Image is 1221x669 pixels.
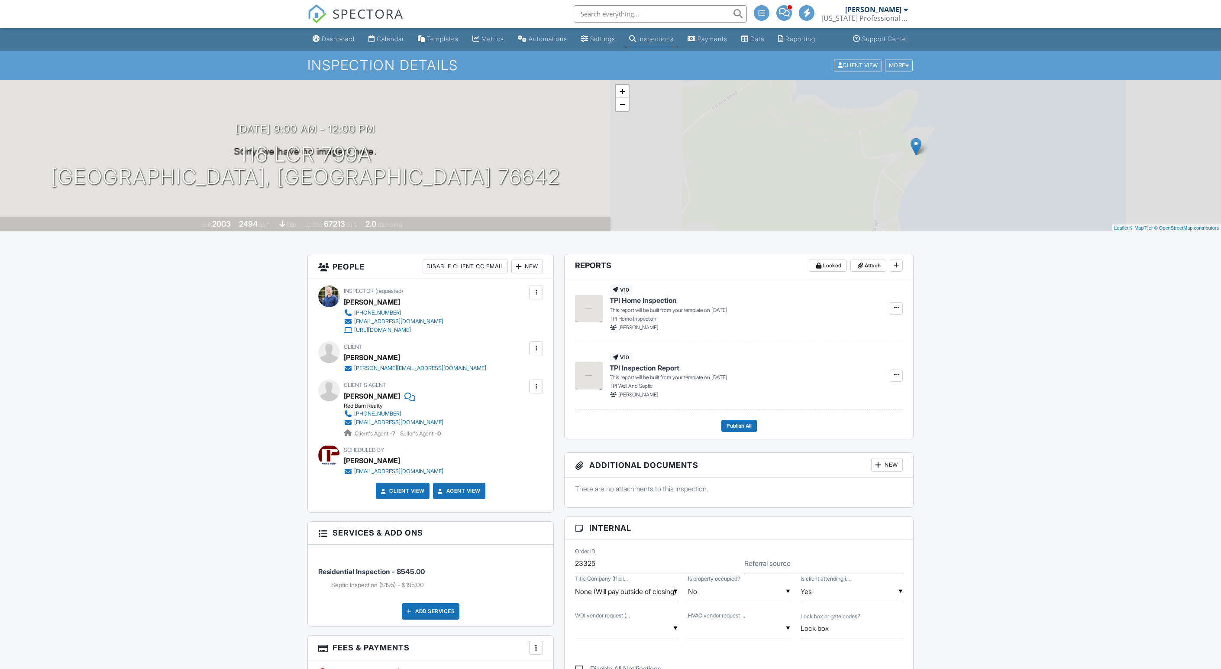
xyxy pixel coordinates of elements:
div: Client View [834,59,882,71]
div: Automations [529,35,567,42]
a: Inspections [626,31,677,47]
div: New [511,260,543,273]
div: [EMAIL_ADDRESS][DOMAIN_NAME] [354,468,443,475]
a: Zoom in [616,85,629,98]
div: 2.0 [365,219,376,228]
div: Templates [427,35,459,42]
p: There are no attachments to this inspection. [575,484,903,494]
label: Is client attending inspection? [801,575,850,583]
div: Support Center [862,35,908,42]
div: 2494 [239,219,258,228]
div: [PERSON_NAME] [344,296,400,309]
div: Dashboard [322,35,355,42]
div: Reporting [785,35,815,42]
a: [PERSON_NAME] [344,390,400,403]
input: Lock box or gate codes? [801,618,903,639]
div: Disable Client CC Email [423,260,508,273]
div: New [871,458,903,472]
label: HVAC vendor request (billed separately) [688,612,745,620]
a: Dashboard [309,31,358,47]
a: Payments [684,31,731,47]
a: Zoom out [616,98,629,111]
a: [EMAIL_ADDRESS][DOMAIN_NAME] [344,467,443,476]
span: Seller's Agent - [400,430,441,437]
a: SPECTORA [307,12,404,30]
h3: Fees & Payments [308,636,553,660]
div: 2003 [212,219,231,228]
a: © MapTiler [1130,225,1153,231]
input: Search everything... [574,5,747,23]
div: Inspections [638,35,674,42]
a: Support Center [850,31,912,47]
a: [URL][DOMAIN_NAME] [344,326,443,334]
a: Client View [833,62,884,68]
a: Leaflet [1114,225,1128,231]
label: WDI vendor request (billed separately) [575,612,630,620]
a: Data [738,31,768,47]
a: Settings [578,31,619,47]
div: Data [750,35,764,42]
label: Title Company (If billing to closing) [575,575,628,583]
a: © OpenStreetMap contributors [1154,225,1219,231]
span: Inspector [344,288,374,294]
div: Settings [590,35,615,42]
h3: [DATE] 9:00 am - 12:00 pm [236,123,375,135]
li: Service: Residential Inspection [318,551,543,596]
div: | [1112,224,1221,232]
a: [PERSON_NAME][EMAIL_ADDRESS][DOMAIN_NAME] [344,364,486,373]
a: [EMAIL_ADDRESS][DOMAIN_NAME] [344,418,443,427]
label: Referral source [744,559,791,568]
img: The Best Home Inspection Software - Spectora [307,4,326,23]
div: Add Services [402,603,459,620]
label: Is property occupied? [688,575,740,583]
div: [PERSON_NAME] [344,351,400,364]
span: SPECTORA [333,4,404,23]
a: Metrics [469,31,507,47]
div: [PERSON_NAME] [845,5,901,14]
span: slab [287,221,296,228]
h1: Inspection Details [307,58,914,73]
h3: Additional Documents [565,453,913,477]
a: Reporting [775,31,819,47]
span: Built [201,221,211,228]
h3: People [308,254,553,279]
span: Client's Agent [344,382,386,388]
div: Metrics [481,35,504,42]
h3: Internal [565,517,913,539]
a: Templates [414,31,462,47]
span: Client [344,344,362,350]
span: Scheduled By [344,447,384,453]
div: 67213 [324,219,345,228]
h3: Services & Add ons [308,522,553,544]
div: [PERSON_NAME][EMAIL_ADDRESS][DOMAIN_NAME] [354,365,486,372]
div: [PHONE_NUMBER] [354,410,401,417]
div: Texas Professional Inspections [821,14,908,23]
a: [EMAIL_ADDRESS][DOMAIN_NAME] [344,317,443,326]
span: (requested) [375,288,403,294]
strong: 7 [392,430,395,437]
a: [PHONE_NUMBER] [344,409,443,418]
div: Calendar [377,35,404,42]
span: sq.ft. [346,221,357,228]
span: Client's Agent - [355,430,397,437]
strong: 0 [437,430,441,437]
label: Order ID [575,547,595,555]
a: Agent View [436,487,481,495]
div: [PERSON_NAME] [344,454,400,467]
span: Lot Size [304,221,323,228]
div: [EMAIL_ADDRESS][DOMAIN_NAME] [354,419,443,426]
li: Add on: Septic Inspection ($195) [331,581,543,589]
div: More [885,59,913,71]
div: Red Barn Realty [344,403,450,409]
span: bathrooms [378,221,402,228]
a: Client View [379,487,425,495]
div: [URL][DOMAIN_NAME] [354,327,411,334]
span: sq. ft. [259,221,271,228]
div: [EMAIL_ADDRESS][DOMAIN_NAME] [354,318,443,325]
a: Automations (Advanced) [514,31,571,47]
div: [PHONE_NUMBER] [354,309,401,316]
label: Lock box or gate codes? [801,612,860,620]
a: Calendar [365,31,407,47]
span: Residential Inspection - $545.00 [318,567,425,576]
